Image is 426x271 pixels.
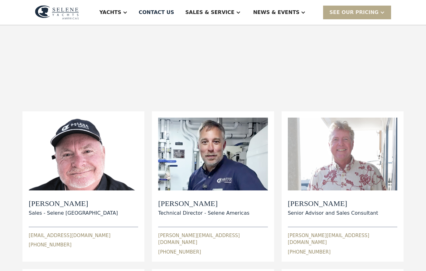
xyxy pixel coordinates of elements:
div: Sales & Service [185,9,234,16]
h2: [PERSON_NAME] [29,199,118,208]
h2: [PERSON_NAME] [288,199,378,208]
div: SEE Our Pricing [329,9,379,16]
div: Technical Director - Selene Americas [158,209,249,217]
img: logo [35,5,79,20]
div: [EMAIL_ADDRESS][DOMAIN_NAME] [29,232,110,239]
div: [PHONE_NUMBER] [288,249,331,256]
div: [PHONE_NUMBER] [158,249,201,256]
div: [PERSON_NAME][EMAIL_ADDRESS][DOMAIN_NAME] [288,232,397,246]
div: Senior Advisor and Sales Consultant [288,209,378,217]
div: Contact US [139,9,174,16]
div: News & EVENTS [253,9,300,16]
div: SEE Our Pricing [323,6,391,19]
div: Sales - Selene [GEOGRAPHIC_DATA] [29,209,118,217]
div: [PERSON_NAME]Sales - Selene [GEOGRAPHIC_DATA][EMAIL_ADDRESS][DOMAIN_NAME][PHONE_NUMBER] [29,118,138,249]
div: [PERSON_NAME][EMAIL_ADDRESS][DOMAIN_NAME] [158,232,268,246]
div: [PERSON_NAME]Senior Advisor and Sales Consultant[PERSON_NAME][EMAIL_ADDRESS][DOMAIN_NAME][PHONE_N... [288,118,397,256]
h2: [PERSON_NAME] [158,199,249,208]
div: [PERSON_NAME]Technical Director - Selene Americas[PERSON_NAME][EMAIL_ADDRESS][DOMAIN_NAME][PHONE_... [158,118,268,256]
div: [PHONE_NUMBER] [29,241,71,249]
div: Yachts [99,9,121,16]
